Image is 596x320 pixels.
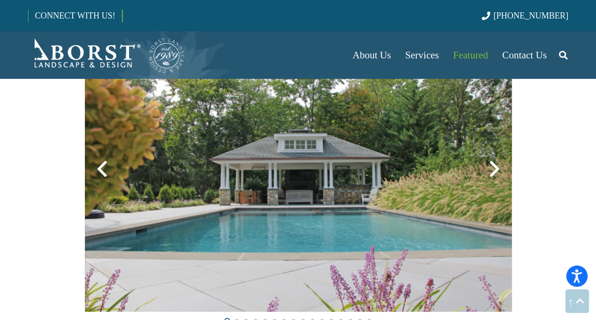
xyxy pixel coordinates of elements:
[28,36,185,74] a: Borst-Logo
[398,31,446,79] a: Services
[28,4,122,27] a: CONNECT WITH US!
[494,11,568,20] span: [PHONE_NUMBER]
[345,31,398,79] a: About Us
[352,49,391,61] span: About Us
[565,289,589,313] a: Back to top
[453,49,488,61] span: Featured
[446,31,495,79] a: Featured
[554,43,573,67] a: Search
[405,49,439,61] span: Services
[502,49,547,61] span: Contact Us
[495,31,554,79] a: Contact Us
[481,11,568,20] a: [PHONE_NUMBER]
